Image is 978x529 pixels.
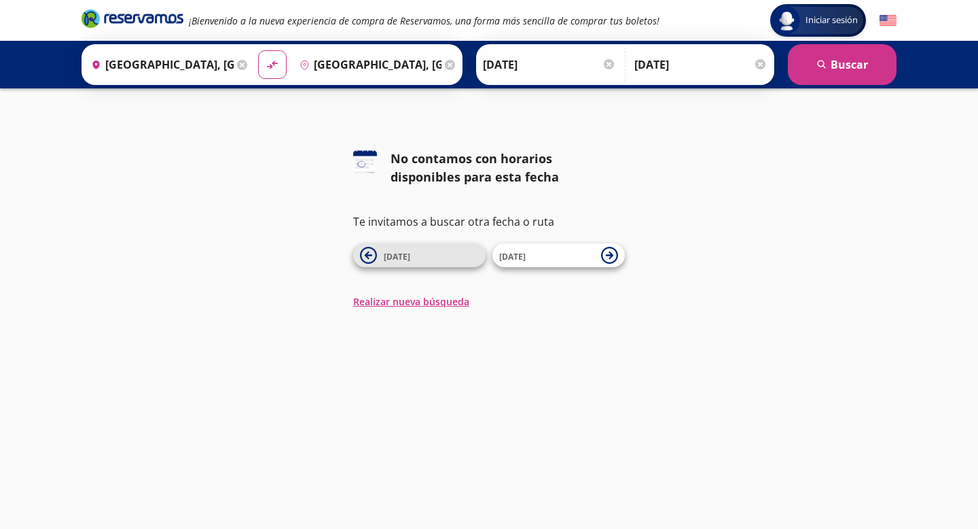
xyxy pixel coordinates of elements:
[384,251,410,262] span: [DATE]
[492,243,625,267] button: [DATE]
[86,48,234,82] input: Buscar Origen
[800,14,863,27] span: Iniciar sesión
[189,14,659,27] em: ¡Bienvenido a la nueva experiencia de compra de Reservamos, una forma más sencilla de comprar tus...
[880,12,896,29] button: English
[353,294,469,309] button: Realizar nueva búsqueda
[483,48,616,82] input: Elegir Fecha
[353,243,486,267] button: [DATE]
[353,214,625,230] p: Te invitamos a buscar otra fecha o ruta
[499,251,526,262] span: [DATE]
[788,44,896,85] button: Buscar
[391,150,625,186] div: No contamos con horarios disponibles para esta fecha
[81,8,183,33] a: Brand Logo
[81,8,183,29] i: Brand Logo
[634,48,767,82] input: Opcional
[294,48,442,82] input: Buscar Destino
